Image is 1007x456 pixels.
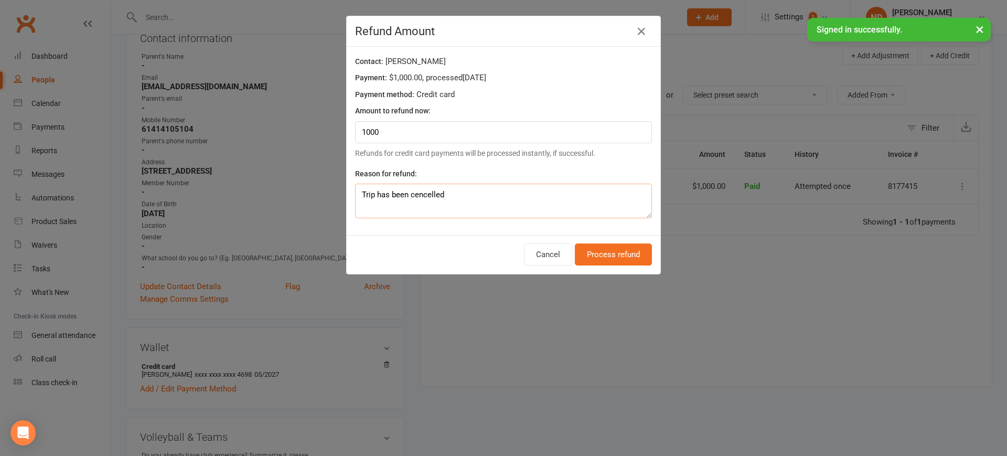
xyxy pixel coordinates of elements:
label: Contact: [355,56,383,67]
div: [PERSON_NAME] [355,55,652,71]
label: Payment method: [355,89,414,100]
span: Signed in successfully. [817,25,902,35]
div: Refunds for credit card payments will be processed instantly, if successful. [355,147,652,159]
label: Payment: [355,72,387,83]
button: Cancel [524,243,572,266]
div: Credit card [355,88,652,104]
div: $1,000.00 , processed [DATE] [355,71,652,88]
div: Open Intercom Messenger [10,420,36,446]
label: Amount to refund now: [355,105,431,116]
button: Process refund [575,243,652,266]
label: Reason for refund: [355,168,417,179]
textarea: Trip has been cencelled [355,184,652,218]
button: × [970,18,989,40]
